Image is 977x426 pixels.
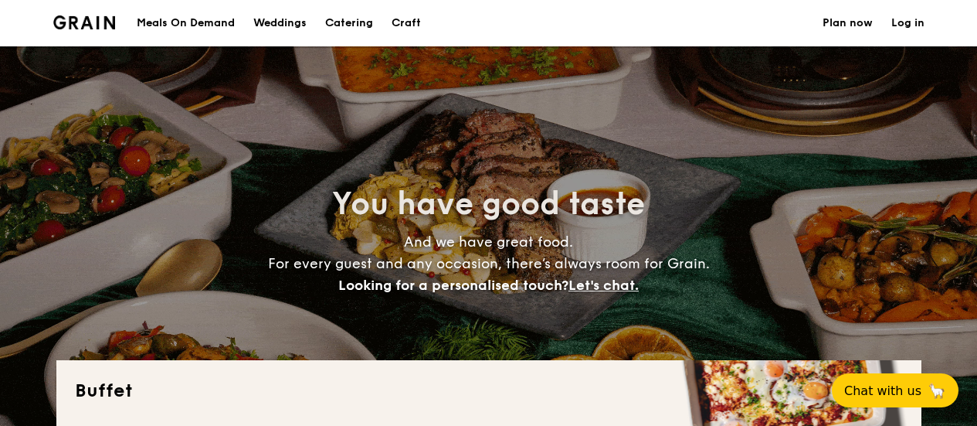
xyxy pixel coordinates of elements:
[53,15,116,29] img: Grain
[568,277,639,294] span: Let's chat.
[928,382,946,400] span: 🦙
[832,373,958,407] button: Chat with us🦙
[338,277,568,294] span: Looking for a personalised touch?
[332,186,645,223] span: You have good taste
[844,383,921,398] span: Chat with us
[53,15,116,29] a: Logotype
[75,379,903,404] h2: Buffet
[268,233,710,294] span: And we have great food. For every guest and any occasion, there’s always room for Grain.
